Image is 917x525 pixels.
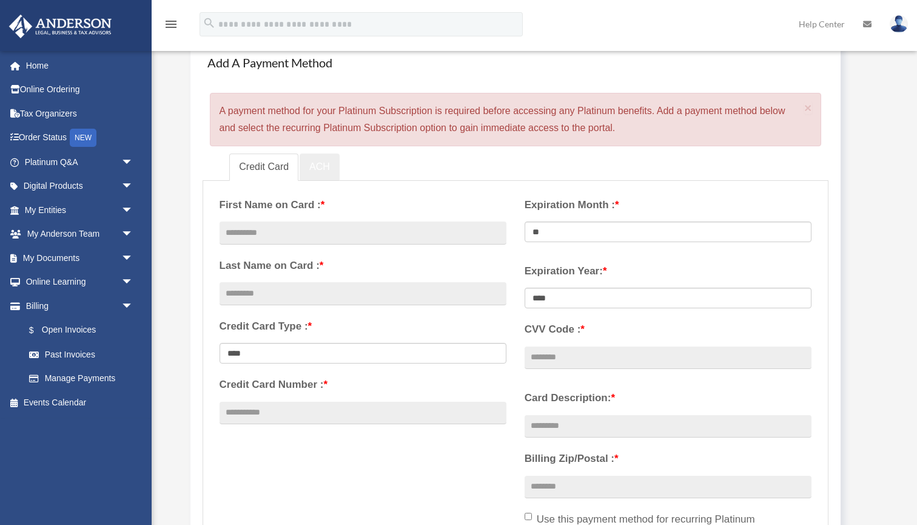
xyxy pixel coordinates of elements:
[8,101,152,126] a: Tax Organizers
[121,174,146,199] span: arrow_drop_down
[121,222,146,247] span: arrow_drop_down
[17,367,146,391] a: Manage Payments
[525,389,811,407] label: Card Description:
[17,318,152,343] a: $Open Invoices
[164,21,178,32] a: menu
[121,294,146,319] span: arrow_drop_down
[220,196,506,214] label: First Name on Card :
[8,53,152,78] a: Home
[36,323,42,338] span: $
[525,450,811,468] label: Billing Zip/Postal :
[8,390,152,415] a: Events Calendar
[229,154,298,181] a: Credit Card
[804,101,812,115] span: ×
[8,270,152,294] a: Online Learningarrow_drop_down
[8,78,152,102] a: Online Ordering
[525,262,811,280] label: Expiration Year:
[121,270,146,295] span: arrow_drop_down
[203,49,829,76] h4: Add A Payment Method
[121,246,146,271] span: arrow_drop_down
[164,17,178,32] i: menu
[8,246,152,270] a: My Documentsarrow_drop_down
[70,129,96,147] div: NEW
[210,93,822,146] div: A payment method for your Platinum Subscription is required before accessing any Platinum benefit...
[804,101,812,114] button: Close
[203,16,216,30] i: search
[890,15,908,33] img: User Pic
[121,150,146,175] span: arrow_drop_down
[220,257,506,275] label: Last Name on Card :
[220,317,506,336] label: Credit Card Type :
[121,198,146,223] span: arrow_drop_down
[525,196,811,214] label: Expiration Month :
[8,150,152,174] a: Platinum Q&Aarrow_drop_down
[220,376,506,394] label: Credit Card Number :
[525,513,532,520] input: Use this payment method for recurring Platinum Subscriptions on my account.
[300,154,340,181] a: ACH
[8,174,152,198] a: Digital Productsarrow_drop_down
[8,222,152,246] a: My Anderson Teamarrow_drop_down
[525,320,811,339] label: CVV Code :
[8,198,152,222] a: My Entitiesarrow_drop_down
[8,294,152,318] a: Billingarrow_drop_down
[8,126,152,151] a: Order StatusNEW
[17,342,152,367] a: Past Invoices
[5,15,115,38] img: Anderson Advisors Platinum Portal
